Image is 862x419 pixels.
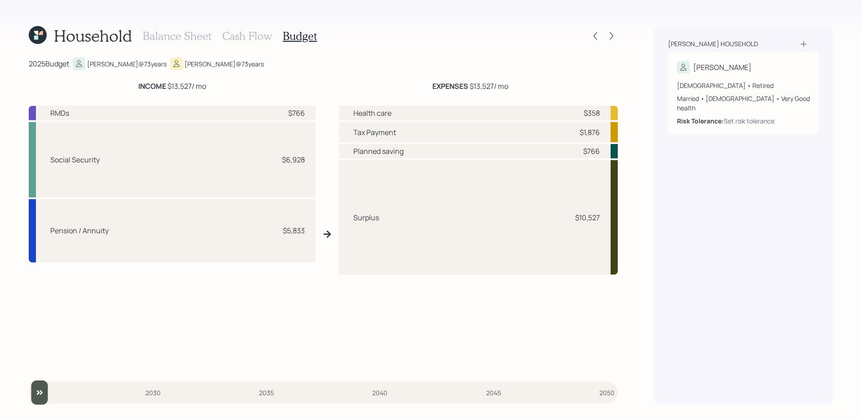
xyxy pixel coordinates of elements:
b: INCOME [138,81,166,91]
div: $10,527 [575,212,600,223]
div: $13,527 / mo [138,81,206,92]
div: RMDs [50,108,69,118]
div: [PERSON_NAME] @ 73 years [185,59,264,69]
div: [DEMOGRAPHIC_DATA] • Retired [677,81,810,90]
div: $766 [583,146,600,157]
b: EXPENSES [432,81,468,91]
div: Planned saving [353,146,404,157]
div: Surplus [353,212,379,223]
div: Married • [DEMOGRAPHIC_DATA] • Very Good health [677,94,810,113]
div: [PERSON_NAME] @ 73 years [87,59,167,69]
div: Tax Payment [353,127,396,138]
div: Set risk tolerance [724,116,774,126]
b: Risk Tolerance: [677,117,724,125]
h1: Household [54,26,132,45]
div: $358 [584,108,600,118]
div: 2025 Budget [29,58,69,69]
h3: Balance Sheet [143,30,211,43]
div: [PERSON_NAME] [693,62,752,73]
div: $13,527 / mo [432,81,508,92]
div: $6,928 [282,154,305,165]
div: $766 [288,108,305,118]
div: $1,876 [580,127,600,138]
div: Health care [353,108,391,118]
div: Social Security [50,154,100,165]
h3: Cash Flow [222,30,272,43]
h3: Budget [283,30,317,43]
div: Pension / Annuity [50,225,109,236]
div: [PERSON_NAME] household [668,39,758,48]
div: $5,833 [283,225,305,236]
